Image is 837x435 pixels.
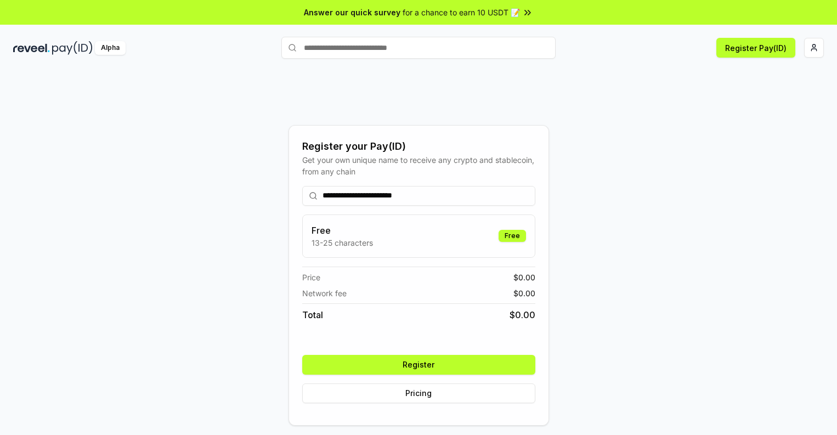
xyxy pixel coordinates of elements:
[95,41,126,55] div: Alpha
[52,41,93,55] img: pay_id
[312,237,373,248] p: 13-25 characters
[403,7,520,18] span: for a chance to earn 10 USDT 📝
[302,287,347,299] span: Network fee
[13,41,50,55] img: reveel_dark
[513,272,535,283] span: $ 0.00
[302,383,535,403] button: Pricing
[302,154,535,177] div: Get your own unique name to receive any crypto and stablecoin, from any chain
[304,7,400,18] span: Answer our quick survey
[302,308,323,321] span: Total
[302,355,535,375] button: Register
[312,224,373,237] h3: Free
[499,230,526,242] div: Free
[716,38,795,58] button: Register Pay(ID)
[513,287,535,299] span: $ 0.00
[302,139,535,154] div: Register your Pay(ID)
[302,272,320,283] span: Price
[510,308,535,321] span: $ 0.00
